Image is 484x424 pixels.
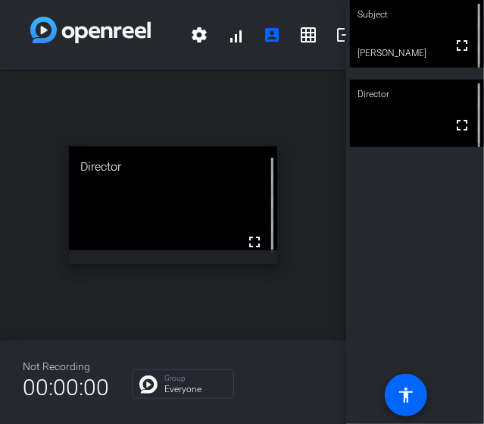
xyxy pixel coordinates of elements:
button: signal_cellular_alt [217,17,254,53]
div: Director [69,146,276,187]
p: Group [164,375,226,382]
p: Everyone [164,385,226,394]
mat-icon: fullscreen [246,233,264,251]
div: Director [350,80,484,108]
span: 00:00:00 [23,369,109,406]
span: Podcast recording session - [PERSON_NAME] [151,17,181,53]
mat-icon: logout [336,26,354,44]
mat-icon: grid_on [299,26,317,44]
div: Not Recording [23,359,109,375]
mat-icon: settings [190,26,208,44]
mat-icon: accessibility [397,386,415,404]
mat-icon: fullscreen [453,116,471,134]
img: white-gradient.svg [30,17,151,43]
img: Chat Icon [139,375,158,394]
mat-icon: account_box [263,26,281,44]
mat-icon: fullscreen [453,36,471,55]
